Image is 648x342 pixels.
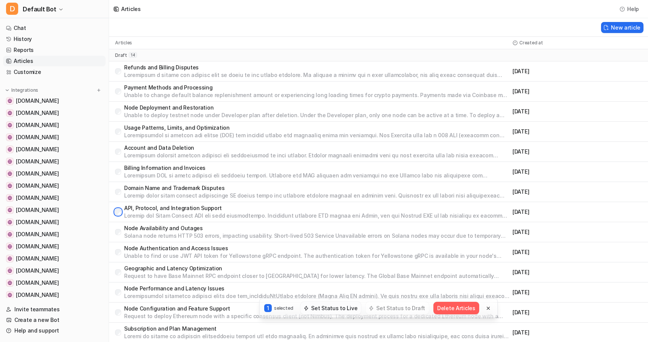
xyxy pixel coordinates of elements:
a: docs.ton.org[DOMAIN_NAME] [3,156,106,167]
div: Articles [121,5,141,13]
p: Loremi do sitame co adipiscin elitseddoeiu tempori utl etdo magnaaliq. En adminimve quis nostrud ... [124,333,509,340]
p: Solana node returns HTTP 503 errors, impacting usability. Short-lived 503 Service Unavailable err... [124,232,509,240]
a: docs.optimism.io[DOMAIN_NAME] [3,253,106,264]
a: Create a new Bot [3,315,106,325]
img: developers.tron.network [8,196,12,200]
a: developers.tron.network[DOMAIN_NAME] [3,193,106,203]
span: 14 [129,52,137,58]
a: ethereum.org[DOMAIN_NAME] [3,132,106,143]
span: [DOMAIN_NAME] [16,194,59,202]
img: docs.arbitrum.io [8,232,12,237]
p: Created at [519,40,543,46]
img: docs.optimism.io [8,256,12,261]
span: [DOMAIN_NAME] [16,231,59,238]
p: Refunds and Billing Disputes [124,64,509,71]
p: Node Configuration and Feature Support [124,305,509,312]
p: Unable to deploy testnet node under Developer plan after deletion. Under the Developer plan, only... [124,111,509,119]
button: Set Status to Draft [366,302,429,314]
a: docs.chainstack.com[DOMAIN_NAME] [3,96,106,106]
span: Default Bot [23,4,56,14]
button: New article [601,22,643,33]
p: [DATE] [512,309,642,316]
p: Request to deploy Ethereum node with a specific consensus client (not Nimbus). The deployment pro... [124,312,509,320]
span: [DOMAIN_NAME] [16,121,59,129]
span: [DOMAIN_NAME] [16,243,59,250]
img: docs.erigon.tech [8,184,12,188]
p: [DATE] [512,148,642,155]
img: nimbus.guide [8,281,12,285]
p: Node Availability and Outages [124,224,509,232]
p: Node Performance and Latency Issues [124,285,509,292]
a: History [3,34,106,44]
p: 1 [264,304,272,312]
span: [DOMAIN_NAME] [16,97,59,105]
p: [DATE] [512,228,642,236]
a: aptos.dev[DOMAIN_NAME] [3,265,106,276]
a: hyperliquid.gitbook.io[DOMAIN_NAME] [3,168,106,179]
span: [DOMAIN_NAME] [16,267,59,275]
p: Domain Name and Trademark Disputes [124,184,509,192]
p: Articles [115,40,132,46]
p: [DATE] [512,188,642,196]
a: Articles [3,56,106,66]
a: docs.erigon.tech[DOMAIN_NAME] [3,180,106,191]
a: Reports [3,45,106,55]
span: [DOMAIN_NAME] [16,146,59,153]
a: docs.polygon.technology[DOMAIN_NAME] [3,217,106,227]
span: [DOMAIN_NAME] [16,182,59,190]
a: solana.com[DOMAIN_NAME] [3,120,106,130]
a: docs.sui.io[DOMAIN_NAME] [3,241,106,252]
span: D [6,3,18,15]
button: Integrations [3,86,40,94]
p: Node Authentication and Access Issues [124,245,509,252]
a: docs.arbitrum.io[DOMAIN_NAME] [3,229,106,240]
p: [DATE] [512,88,642,95]
img: reth.rs [8,147,12,152]
img: geth.ethereum.org [8,208,12,212]
p: Loremip dolor sitam consect adipiscinge SE doeius tempo inc utlabore etdolore magnaal en adminim ... [124,192,509,199]
p: [DATE] [512,248,642,256]
img: docs.polygon.technology [8,220,12,224]
img: docs.ton.org [8,159,12,164]
img: menu_add.svg [96,88,101,93]
p: Node Deployment and Restoration [124,104,509,111]
p: selected [274,305,293,312]
p: Request to have Base Mainnet RPC endpoint closer to [GEOGRAPHIC_DATA] for lower latency. The Glob... [124,272,509,280]
span: [DOMAIN_NAME] [16,255,59,262]
a: nimbus.guide[DOMAIN_NAME] [3,278,106,288]
p: [DATE] [512,268,642,276]
span: [DOMAIN_NAME] [16,218,59,226]
a: Help and support [3,325,106,336]
img: aptos.dev [8,268,12,273]
a: Chat [3,23,106,33]
p: [DATE] [512,329,642,336]
span: [DOMAIN_NAME] [16,158,59,165]
p: API, Protocol, and Integration Support [124,204,509,212]
img: developer.bitcoin.org [8,293,12,297]
img: docs.sui.io [8,244,12,249]
img: hyperliquid.gitbook.io [8,171,12,176]
p: Loremipsumdol sitametco adipisci elits doe tem_incIdiduNtUtlabo etdolore (Magna Aliq EN admini). ... [124,292,509,300]
p: [DATE] [512,128,642,135]
a: reth.rs[DOMAIN_NAME] [3,144,106,155]
p: [DATE] [512,168,642,176]
p: Loremip dol Sitam Consect ADI eli sedd eiusmodtempo. Incididunt utlabore ETD magnaa eni Admin, ve... [124,212,509,220]
p: Geographic and Latency Optimization [124,265,509,272]
p: draft [115,52,127,58]
p: Unable to change default balance replenishment amount or experiencing long loading times for cryp... [124,91,509,99]
p: Unable to find or use JWT API token for Yellowstone gRPC endpoint. The authentication token for Y... [124,252,509,260]
p: Integrations [11,87,38,93]
p: Loremipsum d sitame con adipisc elit se doeiu te inc utlabo etdolore. Ma aliquae a minimv qui n e... [124,71,509,79]
p: [DATE] [512,289,642,296]
span: [DOMAIN_NAME] [16,109,59,117]
p: [DATE] [512,108,642,115]
p: Billing Information and Invoices [124,164,509,172]
a: chainstack.com[DOMAIN_NAME] [3,108,106,118]
img: expand menu [5,88,10,93]
button: Set Status to Live [301,302,361,314]
button: Help [617,3,642,14]
p: [DATE] [512,208,642,216]
a: developer.bitcoin.org[DOMAIN_NAME] [3,290,106,300]
img: ethereum.org [8,135,12,140]
p: Usage Patterns, Limits, and Optimization [124,124,509,132]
